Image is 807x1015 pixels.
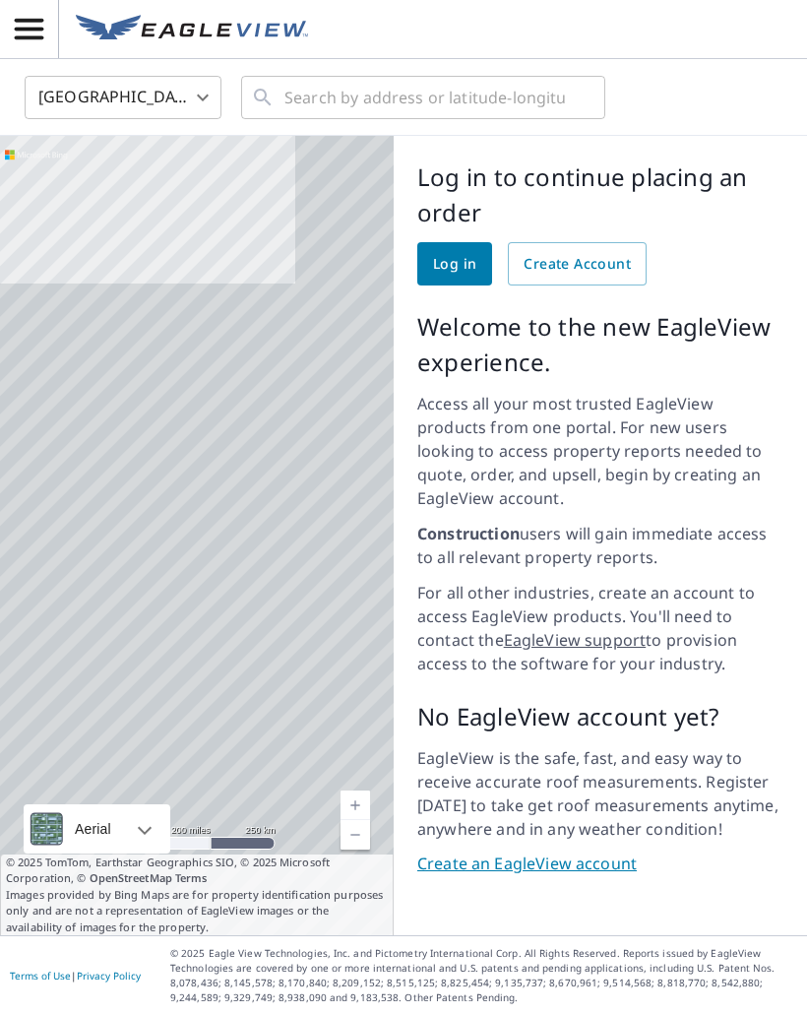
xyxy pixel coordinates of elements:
[417,309,783,380] p: Welcome to the new EagleView experience.
[508,242,647,285] a: Create Account
[417,522,783,569] p: users will gain immediate access to all relevant property reports.
[417,242,492,285] a: Log in
[76,15,308,44] img: EV Logo
[524,252,631,277] span: Create Account
[10,969,71,983] a: Terms of Use
[417,853,783,875] a: Create an EagleView account
[69,804,117,854] div: Aerial
[90,870,172,885] a: OpenStreetMap
[77,969,141,983] a: Privacy Policy
[504,629,647,651] a: EagleView support
[341,791,370,820] a: Current Level 5, Zoom In
[417,581,783,675] p: For all other industries, create an account to access EagleView products. You'll need to contact ...
[10,970,141,982] p: |
[24,804,170,854] div: Aerial
[433,252,476,277] span: Log in
[417,523,520,544] strong: Construction
[417,392,783,510] p: Access all your most trusted EagleView products from one portal. For new users looking to access ...
[175,870,208,885] a: Terms
[341,820,370,850] a: Current Level 5, Zoom Out
[170,946,797,1005] p: © 2025 Eagle View Technologies, Inc. and Pictometry International Corp. All Rights Reserved. Repo...
[6,855,388,887] span: © 2025 TomTom, Earthstar Geographics SIO, © 2025 Microsoft Corporation, ©
[417,159,783,230] p: Log in to continue placing an order
[25,70,221,125] div: [GEOGRAPHIC_DATA]
[284,70,565,125] input: Search by address or latitude-longitude
[417,699,783,734] p: No EagleView account yet?
[417,746,783,841] p: EagleView is the safe, fast, and easy way to receive accurate roof measurements. Register [DATE] ...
